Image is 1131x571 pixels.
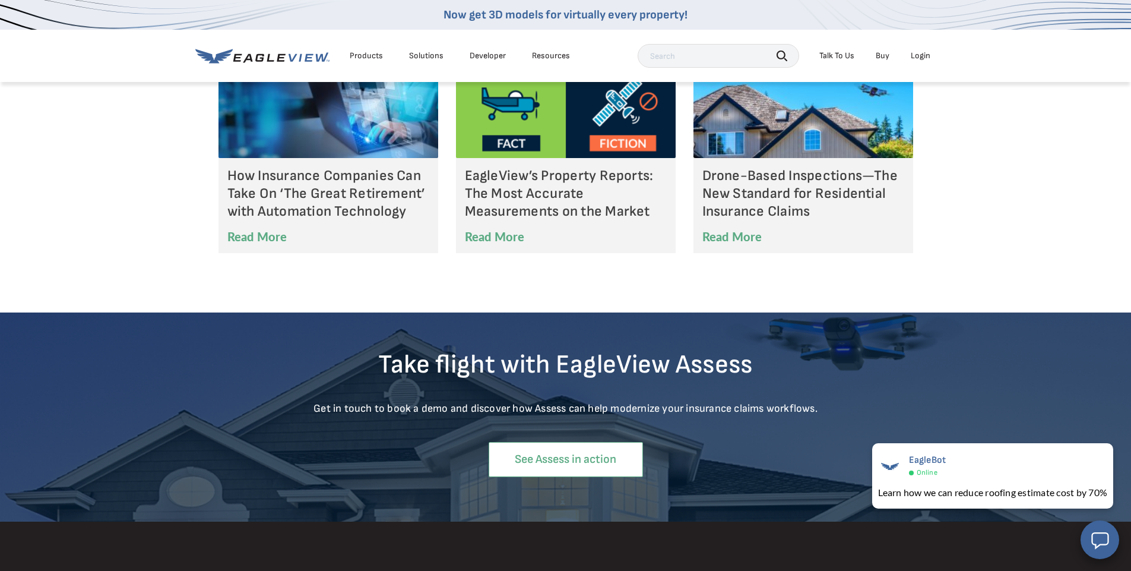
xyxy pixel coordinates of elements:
[876,51,889,61] a: Buy
[489,442,643,477] a: See Assess in action
[702,228,762,245] a: Read More
[409,51,443,61] div: Solutions
[465,167,667,220] h5: EagleView’s Property Reports: The Most Accurate Measurements on the Market
[227,167,429,220] h5: How Insurance Companies Can Take On ‘The Great Retirement’ with Automation Technology
[911,51,930,61] div: Login
[465,228,525,245] a: Read More
[443,8,688,22] a: Now get 3D models for virtually every property!
[693,69,913,158] img: Drone-Based Inspections—The New Standard for Residential Insurance Claims
[917,468,937,477] span: Online
[878,485,1107,500] div: Learn how we can reduce roofing estimate cost by 70%
[218,402,913,416] p: Get in touch to book a demo and discover how Assess can help modernize your insurance claims work...
[350,51,383,61] div: Products
[456,69,676,158] img: EagleView’s Property Reports: The Most Accurate Measurements on the Market
[1081,520,1119,559] button: Open chat window
[470,51,506,61] a: Developer
[638,44,799,68] input: Search
[702,167,904,220] h5: Drone-Based Inspections—The New Standard for Residential Insurance Claims
[819,51,854,61] div: Talk To Us
[218,69,438,158] img: How Insurance Companies Can Take On ‘The Great Retirement’ with Automation Technology
[878,455,902,478] img: EagleBot
[532,51,570,61] div: Resources
[909,455,946,466] span: EagleBot
[218,348,913,381] h3: Take flight with EagleView Assess
[227,228,287,245] a: Read More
